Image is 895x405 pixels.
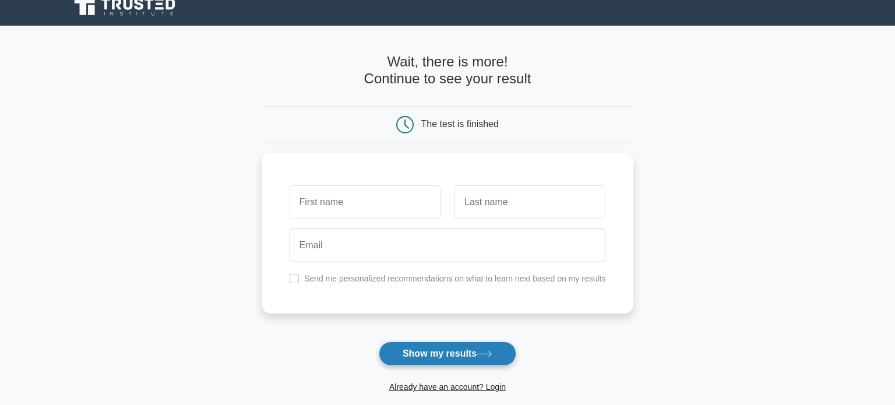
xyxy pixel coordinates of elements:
[454,185,605,219] input: Last name
[290,228,606,262] input: Email
[389,382,506,392] a: Already have an account? Login
[262,54,634,87] h4: Wait, there is more! Continue to see your result
[379,341,516,366] button: Show my results
[290,185,441,219] input: First name
[421,119,499,129] div: The test is finished
[304,274,606,283] label: Send me personalized recommendations on what to learn next based on my results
